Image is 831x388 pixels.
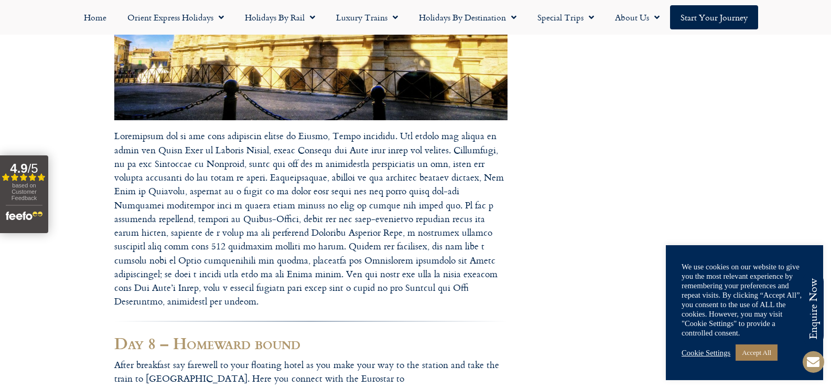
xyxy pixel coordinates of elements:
[5,5,826,29] nav: Menu
[605,5,670,29] a: About Us
[682,262,807,338] div: We use cookies on our website to give you the most relevant experience by remembering your prefer...
[234,5,326,29] a: Holidays by Rail
[682,348,730,358] a: Cookie Settings
[670,5,758,29] a: Start your Journey
[736,344,778,361] a: Accept All
[117,5,234,29] a: Orient Express Holidays
[408,5,527,29] a: Holidays by Destination
[326,5,408,29] a: Luxury Trains
[527,5,605,29] a: Special Trips
[73,5,117,29] a: Home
